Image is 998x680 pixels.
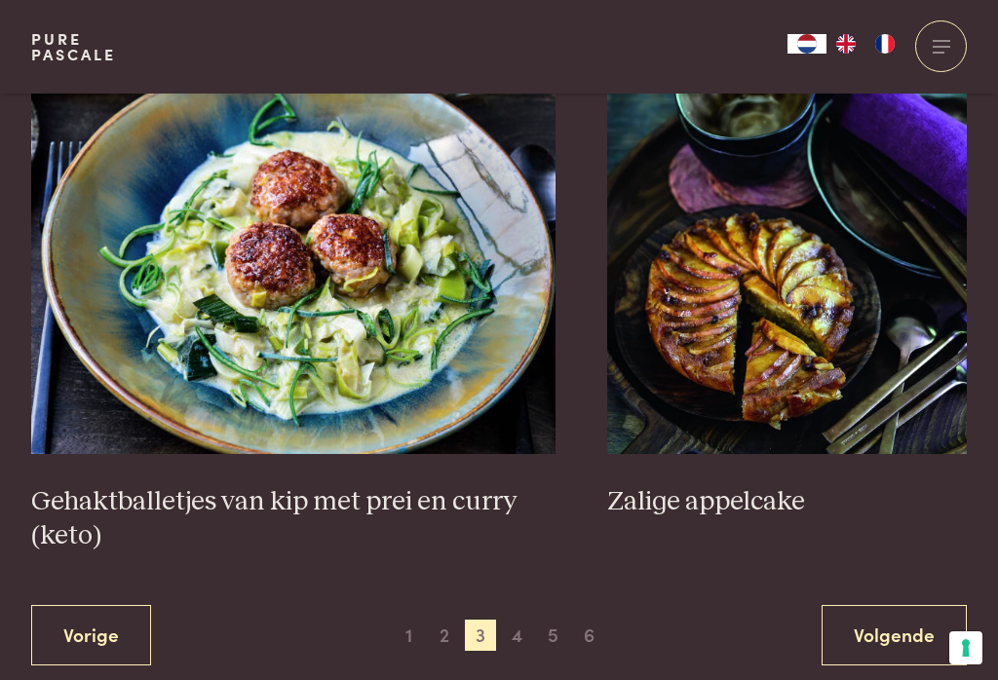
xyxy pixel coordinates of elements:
a: EN [826,34,865,54]
span: 1 [393,620,424,651]
span: 2 [429,620,460,651]
aside: Language selected: Nederlands [787,34,904,54]
img: Zalige appelcake [607,64,967,454]
h3: Gehaktballetjes van kip met prei en curry (keto) [31,485,556,552]
img: Gehaktballetjes van kip met prei en curry (keto) [31,64,556,454]
a: NL [787,34,826,54]
a: PurePascale [31,31,116,62]
span: 3 [465,620,496,651]
ul: Language list [826,34,904,54]
span: 5 [538,620,569,651]
a: FR [865,34,904,54]
button: Uw voorkeuren voor toestemming voor trackingtechnologieën [949,631,982,664]
h3: Zalige appelcake [607,485,967,519]
a: Gehaktballetjes van kip met prei en curry (keto) Gehaktballetjes van kip met prei en curry (keto) [31,64,556,552]
span: 6 [574,620,605,651]
span: 4 [502,620,533,651]
a: Vorige [31,605,151,666]
a: Zalige appelcake Zalige appelcake [607,64,967,518]
a: Volgende [822,605,967,666]
div: Language [787,34,826,54]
